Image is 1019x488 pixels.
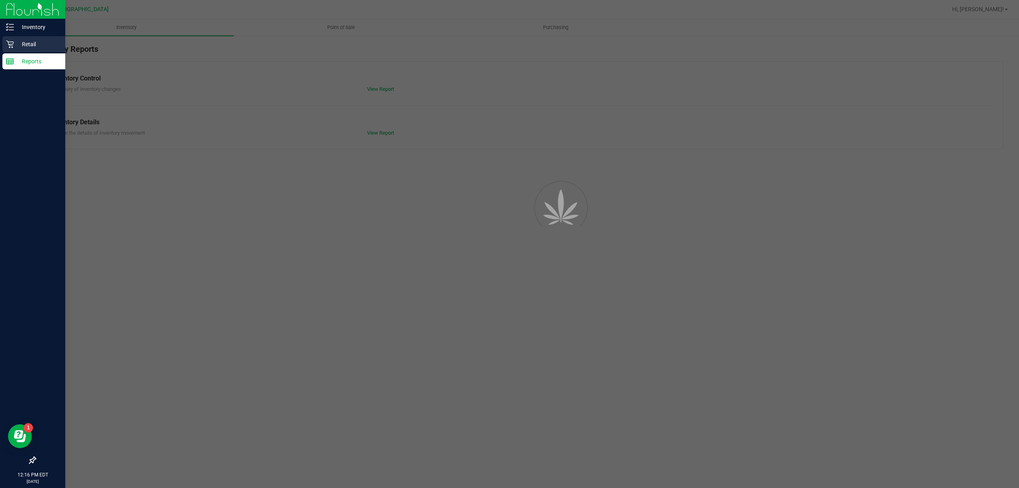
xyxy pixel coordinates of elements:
[14,39,62,49] p: Retail
[8,424,32,448] iframe: Resource center
[23,423,33,433] iframe: Resource center unread badge
[14,57,62,66] p: Reports
[14,22,62,32] p: Inventory
[4,478,62,484] p: [DATE]
[6,23,14,31] inline-svg: Inventory
[6,57,14,65] inline-svg: Reports
[4,471,62,478] p: 12:16 PM EDT
[6,40,14,48] inline-svg: Retail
